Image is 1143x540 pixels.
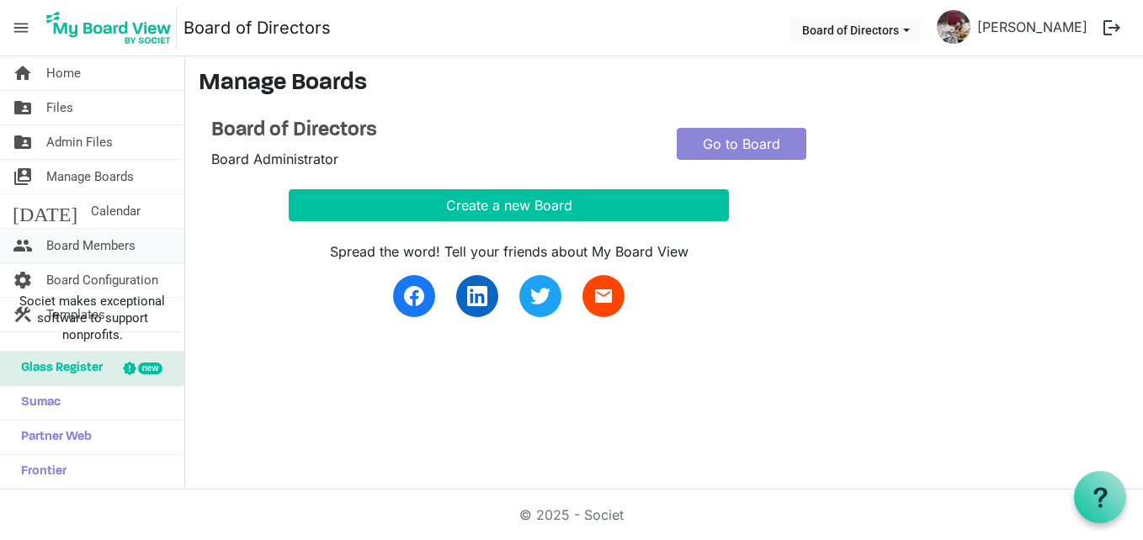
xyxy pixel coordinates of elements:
img: a6ah0srXjuZ-12Q8q2R8a_YFlpLfa_R6DrblpP7LWhseZaehaIZtCsKbqyqjCVmcIyzz-CnSwFS6VEpFR7BkWg_thumb.png [937,10,970,44]
a: My Board View Logo [41,7,183,49]
span: home [13,56,33,90]
span: Board Members [46,229,136,262]
span: Frontier [13,455,66,489]
span: folder_shared [13,125,33,159]
span: [DATE] [13,194,77,228]
img: linkedin.svg [467,286,487,306]
a: Go to Board [677,128,806,160]
a: [PERSON_NAME] [970,10,1094,44]
span: Home [46,56,81,90]
span: Manage Boards [46,160,134,193]
img: My Board View Logo [41,7,177,49]
button: logout [1094,10,1130,45]
span: Calendar [91,194,141,228]
span: email [593,286,614,306]
span: Glass Register [13,352,103,385]
img: twitter.svg [530,286,550,306]
span: Admin Files [46,125,113,159]
span: settings [13,263,33,297]
div: new [138,363,162,374]
h3: Manage Boards [199,70,1130,98]
span: Sumac [13,386,61,420]
span: Files [46,91,73,124]
span: menu [5,12,37,44]
span: switch_account [13,160,33,193]
span: Partner Web [13,421,92,454]
a: email [582,275,625,317]
a: © 2025 - Societ [519,506,624,523]
a: Board of Directors [211,119,651,143]
span: people [13,229,33,262]
div: Spread the word! Tell your friends about My Board View [289,241,729,262]
span: Societ makes exceptional software to support nonprofits. [8,293,177,343]
span: Board Configuration [46,263,158,297]
button: Create a new Board [289,189,729,221]
a: Board of Directors [183,11,331,45]
img: facebook.svg [404,286,424,306]
span: folder_shared [13,91,33,124]
span: Board Administrator [211,151,338,167]
button: Board of Directors dropdownbutton [791,18,921,41]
